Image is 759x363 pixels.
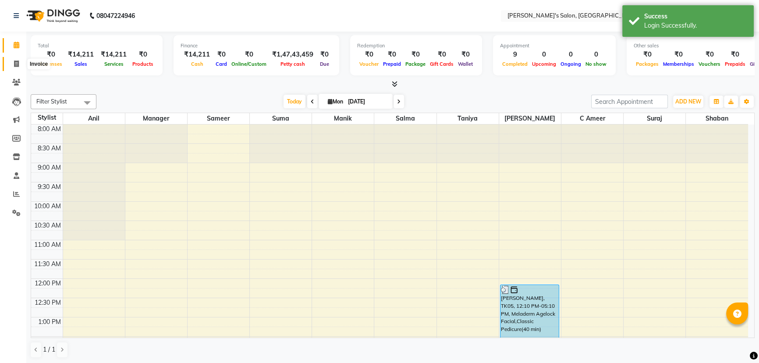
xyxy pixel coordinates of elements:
[28,59,50,69] div: Invoice
[500,50,530,60] div: 9
[36,125,63,134] div: 8:00 AM
[722,328,750,354] iframe: chat widget
[36,182,63,192] div: 9:30 AM
[278,61,307,67] span: Petty cash
[723,50,748,60] div: ₹0
[673,96,703,108] button: ADD NEW
[500,42,609,50] div: Appointment
[36,98,67,105] span: Filter Stylist
[38,42,156,50] div: Total
[32,240,63,249] div: 11:00 AM
[583,61,609,67] span: No show
[102,61,126,67] span: Services
[428,61,456,67] span: Gift Cards
[456,50,475,60] div: ₹0
[403,61,428,67] span: Package
[318,61,331,67] span: Due
[32,260,63,269] div: 11:30 AM
[36,317,63,327] div: 1:00 PM
[312,113,374,124] span: manik
[357,61,381,67] span: Voucher
[36,144,63,153] div: 8:30 AM
[22,4,82,28] img: logo
[284,95,305,108] span: Today
[33,298,63,307] div: 12:30 PM
[213,61,229,67] span: Card
[36,163,63,172] div: 9:00 AM
[96,4,135,28] b: 08047224946
[644,21,747,30] div: Login Successfully.
[181,50,213,60] div: ₹14,211
[189,61,206,67] span: Cash
[591,95,668,108] input: Search Appointment
[269,50,317,60] div: ₹1,47,43,459
[64,50,97,60] div: ₹14,211
[583,50,609,60] div: 0
[499,113,561,124] span: [PERSON_NAME]
[181,42,332,50] div: Finance
[558,61,583,67] span: Ongoing
[32,221,63,230] div: 10:30 AM
[661,50,696,60] div: ₹0
[561,113,623,124] span: C Ameer
[644,12,747,21] div: Success
[32,202,63,211] div: 10:00 AM
[456,61,475,67] span: Wallet
[97,50,130,60] div: ₹14,211
[130,50,156,60] div: ₹0
[374,113,436,124] span: Salma
[130,61,156,67] span: Products
[696,50,723,60] div: ₹0
[33,279,63,288] div: 12:00 PM
[675,98,701,105] span: ADD NEW
[530,50,558,60] div: 0
[317,50,332,60] div: ₹0
[326,98,345,105] span: Mon
[381,61,403,67] span: Prepaid
[229,61,269,67] span: Online/Custom
[250,113,312,124] span: Suma
[38,50,64,60] div: ₹0
[634,50,661,60] div: ₹0
[723,61,748,67] span: Prepaids
[696,61,723,67] span: Vouchers
[229,50,269,60] div: ₹0
[72,61,89,67] span: Sales
[558,50,583,60] div: 0
[345,95,389,108] input: 2025-09-01
[357,42,475,50] div: Redemption
[634,61,661,67] span: Packages
[428,50,456,60] div: ₹0
[403,50,428,60] div: ₹0
[437,113,499,124] span: Taniya
[530,61,558,67] span: Upcoming
[36,337,63,346] div: 1:30 PM
[31,113,63,122] div: Stylist
[381,50,403,60] div: ₹0
[43,345,55,354] span: 1 / 1
[125,113,187,124] span: Manager
[624,113,685,124] span: Suraj
[63,113,125,124] span: Anil
[188,113,249,124] span: Sameer
[661,61,696,67] span: Memberships
[357,50,381,60] div: ₹0
[500,61,530,67] span: Completed
[213,50,229,60] div: ₹0
[686,113,748,124] span: Shaban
